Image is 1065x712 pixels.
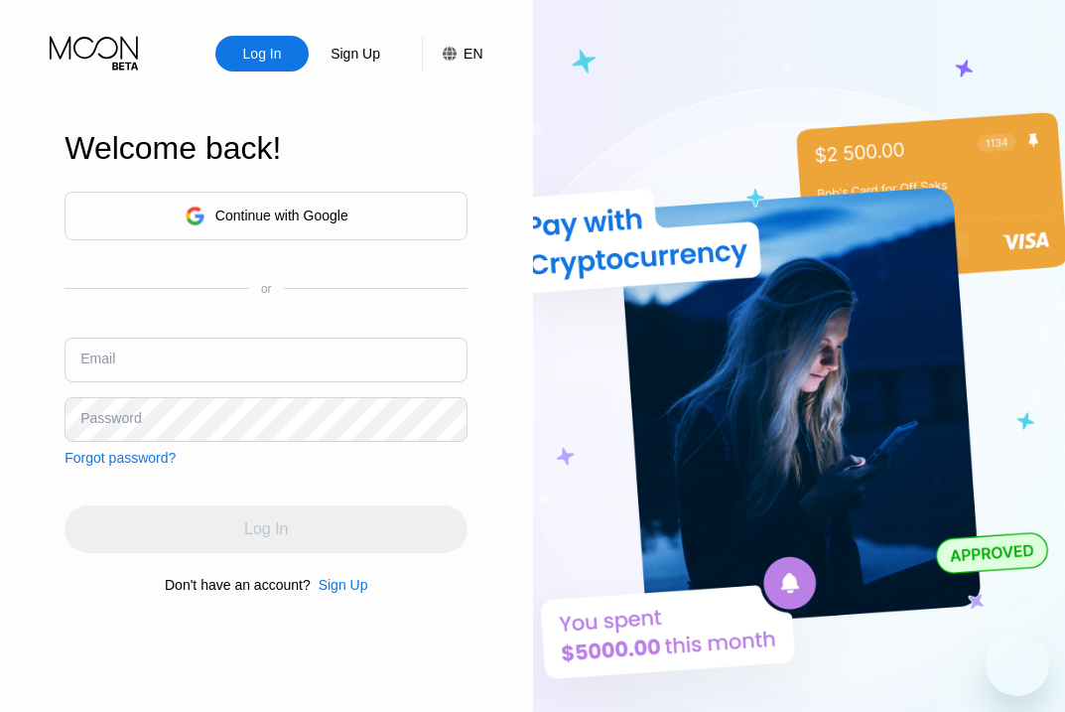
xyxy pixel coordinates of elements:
div: Sign Up [311,577,368,593]
div: EN [464,46,482,62]
div: Continue with Google [65,192,467,240]
div: Sign Up [329,44,382,64]
div: Forgot password? [65,450,176,466]
div: Log In [241,44,284,64]
iframe: Button to launch messaging window [986,633,1049,696]
div: Welcome back! [65,130,467,167]
div: Password [80,410,141,426]
div: Sign Up [309,36,402,71]
div: Don't have an account? [165,577,311,593]
div: EN [422,36,482,71]
div: or [261,282,272,296]
div: Continue with Google [215,208,348,223]
div: Email [80,351,115,366]
div: Sign Up [319,577,368,593]
div: Log In [215,36,309,71]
